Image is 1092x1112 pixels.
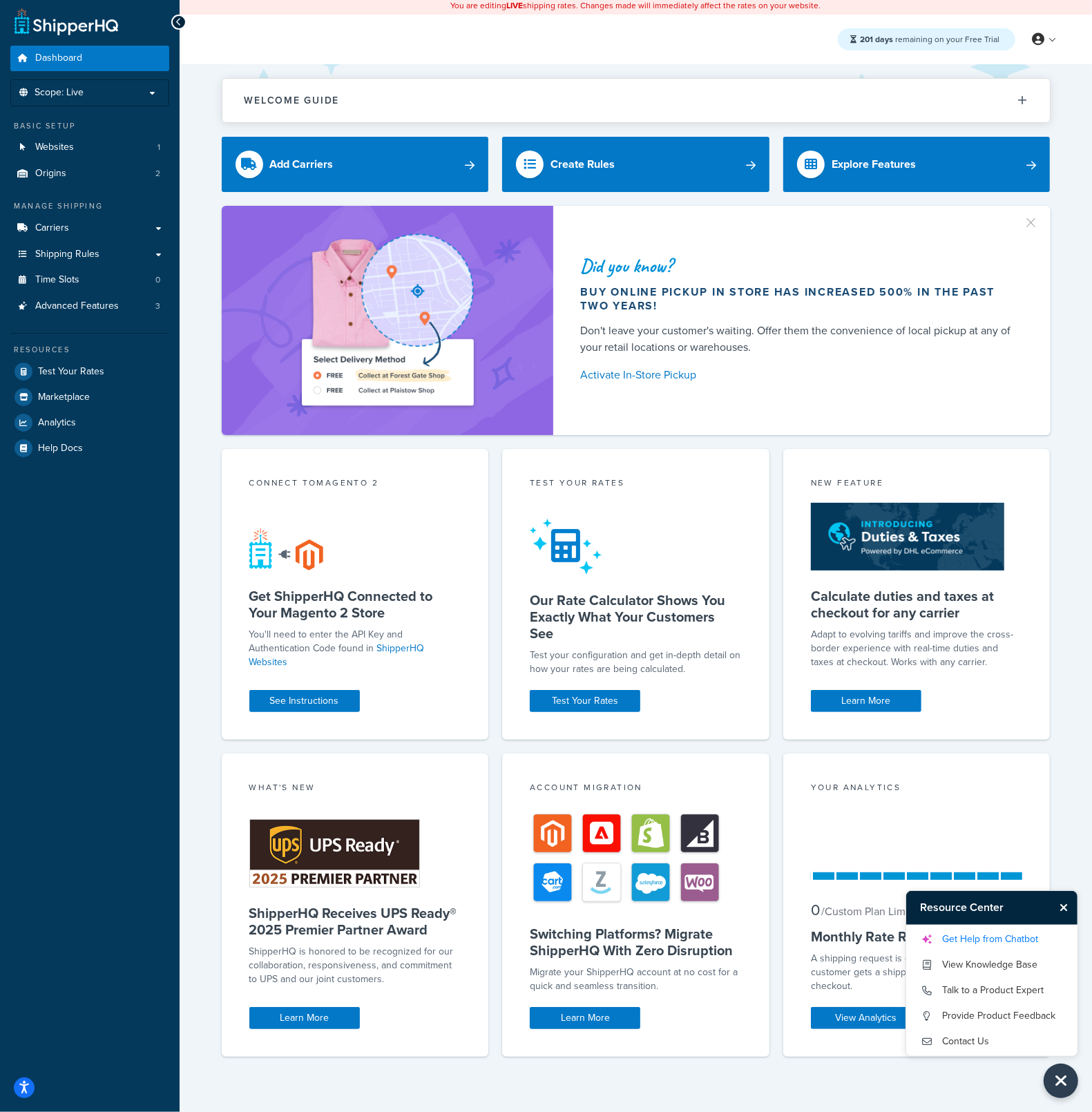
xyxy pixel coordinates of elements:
[38,366,104,378] span: Test Your Rates
[245,95,340,106] h2: Welcome Guide
[920,1030,1064,1053] a: Contact Us
[249,628,461,669] p: You'll need to enter the API Key and Authentication Code found in
[10,436,169,461] a: Help Docs
[10,385,169,410] a: Marketplace
[811,1007,921,1029] a: View Analytics
[35,274,79,286] span: Time Slots
[249,1007,360,1029] a: Learn More
[35,249,99,260] span: Shipping Rules
[530,966,742,993] div: Migrate your ShipperHQ account at no cost for a quick and seamless transition.
[249,477,461,492] div: Connect to Magento 2
[262,227,513,414] img: ad-shirt-map-b0359fc47e01cab431d101c4b569394f6a03f54285957d908178d52f29eb9668.png
[249,528,323,571] img: connect-shq-magento-24cdf84b.svg
[157,142,160,153] span: 1
[35,222,69,234] span: Carriers
[811,899,820,921] span: 0
[10,135,169,160] li: Websites
[811,781,1023,797] div: Your Analytics
[10,200,169,212] div: Manage Shipping
[906,891,1053,924] h3: Resource Center
[10,267,169,293] li: Time Slots
[35,142,74,153] span: Websites
[530,649,742,676] div: Test your configuration and get in-depth detail on how your rates are being calculated.
[10,267,169,293] a: Time Slots0
[155,274,160,286] span: 0
[249,641,425,669] a: ShipperHQ Websites
[860,33,893,46] strong: 201 days
[222,137,489,192] a: Add Carriers
[35,87,84,99] span: Scope: Live
[38,417,76,429] span: Analytics
[10,161,169,186] a: Origins2
[811,952,1023,993] div: A shipping request is generated anytime a customer gets a shipping rate in the cart or checkout.
[530,690,640,712] a: Test Your Rates
[10,242,169,267] a: Shipping Rules
[920,979,1064,1001] a: Talk to a Product Expert
[10,215,169,241] a: Carriers
[920,1005,1064,1027] a: Provide Product Feedback
[10,410,169,435] a: Analytics
[530,1007,640,1029] a: Learn More
[783,137,1051,192] a: Explore Features
[581,285,1017,313] div: Buy online pickup in store has increased 500% in the past two years!
[1044,1064,1078,1098] button: Close Resource Center
[920,928,1064,950] a: Get Help from Chatbot
[811,588,1023,621] h5: Calculate duties and taxes at checkout for any carrier
[502,137,769,192] a: Create Rules
[249,690,360,712] a: See Instructions
[530,781,742,797] div: Account Migration
[35,300,119,312] span: Advanced Features
[811,477,1023,492] div: New Feature
[35,52,82,64] span: Dashboard
[10,359,169,384] a: Test Your Rates
[249,945,461,986] p: ShipperHQ is honored to be recognized for our collaboration, responsiveness, and commitment to UP...
[10,294,169,319] a: Advanced Features3
[10,120,169,132] div: Basic Setup
[249,781,461,797] div: What's New
[920,954,1064,976] a: View Knowledge Base
[581,323,1017,356] div: Don't leave your customer's waiting. Offer them the convenience of local pickup at any of your re...
[10,294,169,319] li: Advanced Features
[530,926,742,959] h5: Switching Platforms? Migrate ShipperHQ With Zero Disruption
[530,477,742,492] div: Test your rates
[270,155,334,174] div: Add Carriers
[811,690,921,712] a: Learn More
[811,628,1023,669] p: Adapt to evolving tariffs and improve the cross-border experience with real-time duties and taxes...
[530,592,742,642] h5: Our Rate Calculator Shows You Exactly What Your Customers See
[811,928,1023,945] h5: Monthly Rate Requests
[860,33,999,46] span: remaining on your Free Trial
[10,161,169,186] li: Origins
[10,344,169,356] div: Resources
[581,256,1017,276] div: Did you know?
[10,46,169,71] a: Dashboard
[222,79,1050,122] button: Welcome Guide
[581,365,1017,385] a: Activate In-Store Pickup
[1053,899,1077,916] button: Close Resource Center
[10,135,169,160] a: Websites1
[155,168,160,180] span: 2
[38,392,90,403] span: Marketplace
[832,155,916,174] div: Explore Features
[35,168,66,180] span: Origins
[249,588,461,621] h5: Get ShipperHQ Connected to Your Magento 2 Store
[249,905,461,938] h5: ShipperHQ Receives UPS Ready® 2025 Premier Partner Award
[155,300,160,312] span: 3
[38,443,83,454] span: Help Docs
[821,903,912,919] small: / Custom Plan Limit
[550,155,615,174] div: Create Rules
